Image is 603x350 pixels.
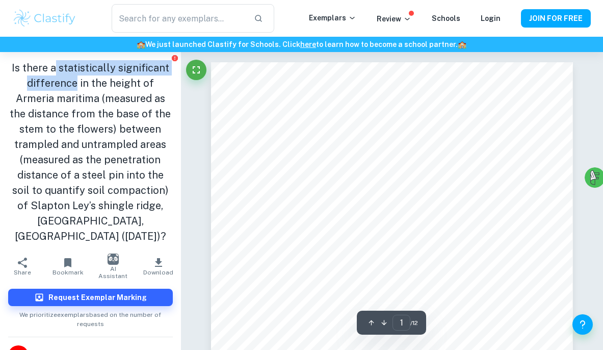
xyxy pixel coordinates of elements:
[8,60,173,244] h1: Is there a statistically significant difference in the height of Armeria maritima (measured as th...
[8,306,173,329] span: We prioritize exemplars based on the number of requests
[521,9,591,28] button: JOIN FOR FREE
[2,39,601,50] h6: We just launched Clastify for Schools. Click to learn how to become a school partner.
[8,289,173,306] button: Request Exemplar Marking
[481,14,501,22] a: Login
[186,60,206,80] button: Fullscreen
[45,252,91,281] button: Bookmark
[96,265,129,280] span: AI Assistant
[137,40,145,48] span: 🏫
[377,13,411,24] p: Review
[309,12,356,23] p: Exemplars
[410,318,418,328] span: / 12
[112,4,246,33] input: Search for any exemplars...
[12,8,77,29] img: Clastify logo
[108,254,119,265] img: AI Assistant
[48,292,147,303] h6: Request Exemplar Marking
[572,314,593,335] button: Help and Feedback
[143,269,173,276] span: Download
[171,54,179,62] button: Report issue
[90,252,136,281] button: AI Assistant
[136,252,181,281] button: Download
[14,269,31,276] span: Share
[300,40,316,48] a: here
[432,14,460,22] a: Schools
[458,40,466,48] span: 🏫
[53,269,84,276] span: Bookmark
